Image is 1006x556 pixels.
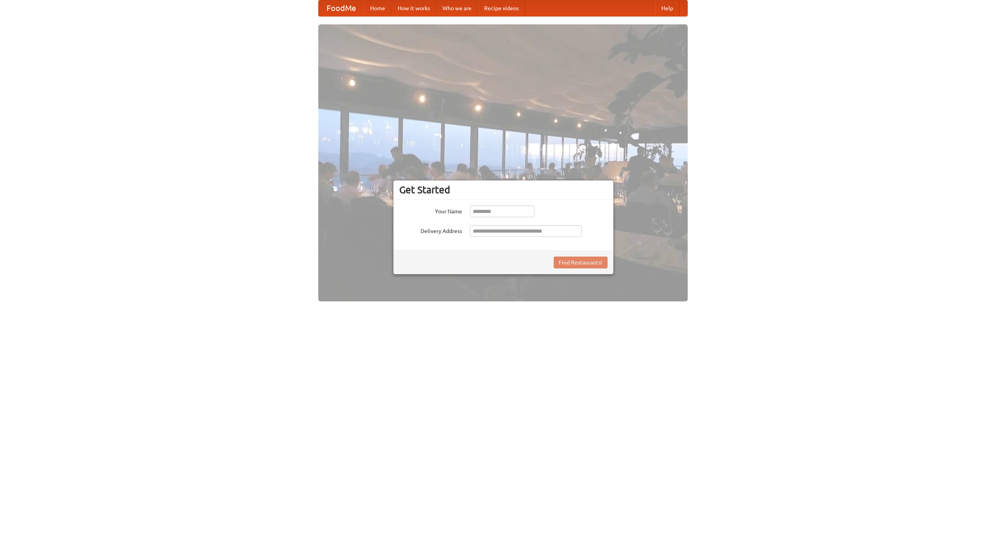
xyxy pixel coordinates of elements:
a: Who we are [436,0,478,16]
h3: Get Started [399,184,608,196]
a: FoodMe [319,0,364,16]
a: How it works [391,0,436,16]
label: Delivery Address [399,225,462,235]
label: Your Name [399,206,462,215]
button: Find Restaurants! [554,257,608,268]
a: Home [364,0,391,16]
a: Recipe videos [478,0,525,16]
a: Help [655,0,679,16]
